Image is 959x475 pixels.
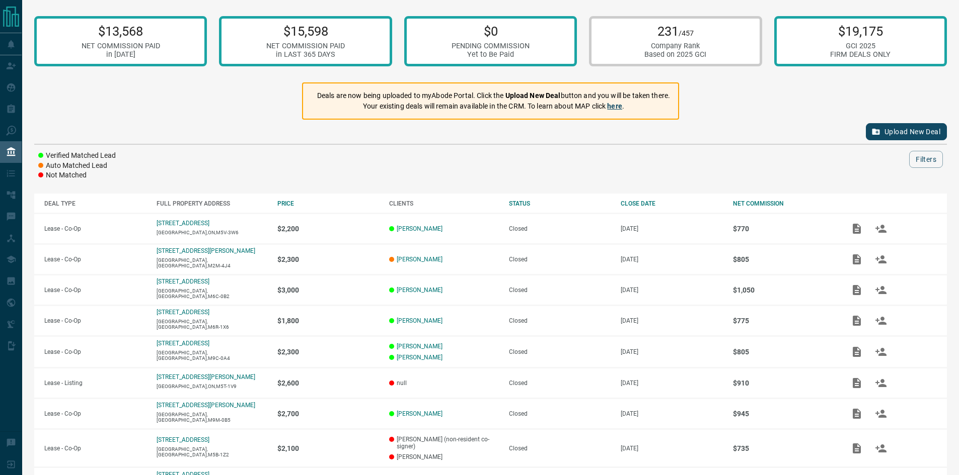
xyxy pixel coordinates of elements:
[157,200,267,207] div: FULL PROPERTY ADDRESS
[389,436,498,450] p: [PERSON_NAME] (non-resident co-signer)
[277,379,380,387] p: $2,600
[38,161,116,171] li: Auto Matched Lead
[621,348,723,355] p: [DATE]
[397,410,442,417] a: [PERSON_NAME]
[621,256,723,263] p: [DATE]
[452,50,530,59] div: Yet to Be Paid
[869,286,893,293] span: Match Clients
[397,256,442,263] a: [PERSON_NAME]
[397,317,442,324] a: [PERSON_NAME]
[277,286,380,294] p: $3,000
[452,42,530,50] div: PENDING COMMISSION
[277,255,380,263] p: $2,300
[397,287,442,294] a: [PERSON_NAME]
[845,410,869,417] span: Add / View Documents
[277,317,380,325] p: $1,800
[509,410,611,417] div: Closed
[733,200,835,207] div: NET COMMISSION
[644,50,706,59] div: Based on 2025 GCI
[389,379,498,387] p: null
[845,286,869,293] span: Add / View Documents
[266,50,345,59] div: in LAST 365 DAYS
[845,379,869,386] span: Add / View Documents
[157,373,255,381] a: [STREET_ADDRESS][PERSON_NAME]
[621,287,723,294] p: [DATE]
[733,444,835,452] p: $735
[157,412,267,423] p: [GEOGRAPHIC_DATA],[GEOGRAPHIC_DATA],M9M-0B5
[44,445,146,452] p: Lease - Co-Op
[44,317,146,324] p: Lease - Co-Op
[389,453,498,460] p: [PERSON_NAME]
[157,278,209,285] a: [STREET_ADDRESS]
[82,24,160,39] p: $13,568
[733,348,835,356] p: $805
[830,42,891,50] div: GCI 2025
[505,91,561,100] strong: Upload New Deal
[157,247,255,254] a: [STREET_ADDRESS][PERSON_NAME]
[845,225,869,232] span: Add / View Documents
[266,42,345,50] div: NET COMMISSION PAID
[733,317,835,325] p: $775
[869,379,893,386] span: Match Clients
[607,102,622,110] a: here
[157,340,209,347] a: [STREET_ADDRESS]
[509,287,611,294] div: Closed
[44,379,146,387] p: Lease - Listing
[733,286,835,294] p: $1,050
[277,225,380,233] p: $2,200
[44,410,146,417] p: Lease - Co-Op
[644,24,706,39] p: 231
[157,402,255,409] a: [STREET_ADDRESS][PERSON_NAME]
[509,256,611,263] div: Closed
[869,444,893,451] span: Match Clients
[157,309,209,316] a: [STREET_ADDRESS]
[317,101,670,112] p: Your existing deals will remain available in the CRM. To learn about MAP click .
[621,200,723,207] div: CLOSE DATE
[317,90,670,101] p: Deals are now being uploaded to myAbode Portal. Click the button and you will be taken there.
[909,151,943,168] button: Filters
[157,230,267,235] p: [GEOGRAPHIC_DATA],ON,M5V-3W6
[277,348,380,356] p: $2,300
[157,220,209,227] a: [STREET_ADDRESS]
[157,436,209,443] p: [STREET_ADDRESS]
[509,348,611,355] div: Closed
[157,257,267,268] p: [GEOGRAPHIC_DATA],[GEOGRAPHIC_DATA],M2M-4J4
[509,317,611,324] div: Closed
[38,170,116,180] li: Not Matched
[830,50,891,59] div: FIRM DEALS ONLY
[157,288,267,299] p: [GEOGRAPHIC_DATA],[GEOGRAPHIC_DATA],M6C-0B2
[733,410,835,418] p: $945
[157,446,267,457] p: [GEOGRAPHIC_DATA],[GEOGRAPHIC_DATA],M5B-1Z2
[869,317,893,324] span: Match Clients
[157,319,267,330] p: [GEOGRAPHIC_DATA],[GEOGRAPHIC_DATA],M6R-1X6
[845,317,869,324] span: Add / View Documents
[277,444,380,452] p: $2,100
[397,225,442,232] a: [PERSON_NAME]
[157,350,267,361] p: [GEOGRAPHIC_DATA],[GEOGRAPHIC_DATA],M9C-0A4
[452,24,530,39] p: $0
[44,200,146,207] div: DEAL TYPE
[38,151,116,161] li: Verified Matched Lead
[157,384,267,389] p: [GEOGRAPHIC_DATA],ON,M5T-1V9
[733,255,835,263] p: $805
[621,379,723,387] p: [DATE]
[830,24,891,39] p: $19,175
[733,225,835,233] p: $770
[82,42,160,50] div: NET COMMISSION PAID
[44,225,146,232] p: Lease - Co-Op
[866,123,947,140] button: Upload New Deal
[845,444,869,451] span: Add / View Documents
[679,29,694,38] span: /457
[397,343,442,350] a: [PERSON_NAME]
[869,255,893,262] span: Match Clients
[389,200,498,207] div: CLIENTS
[845,255,869,262] span: Add / View Documents
[869,225,893,232] span: Match Clients
[509,225,611,232] div: Closed
[509,200,611,207] div: STATUS
[277,410,380,418] p: $2,700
